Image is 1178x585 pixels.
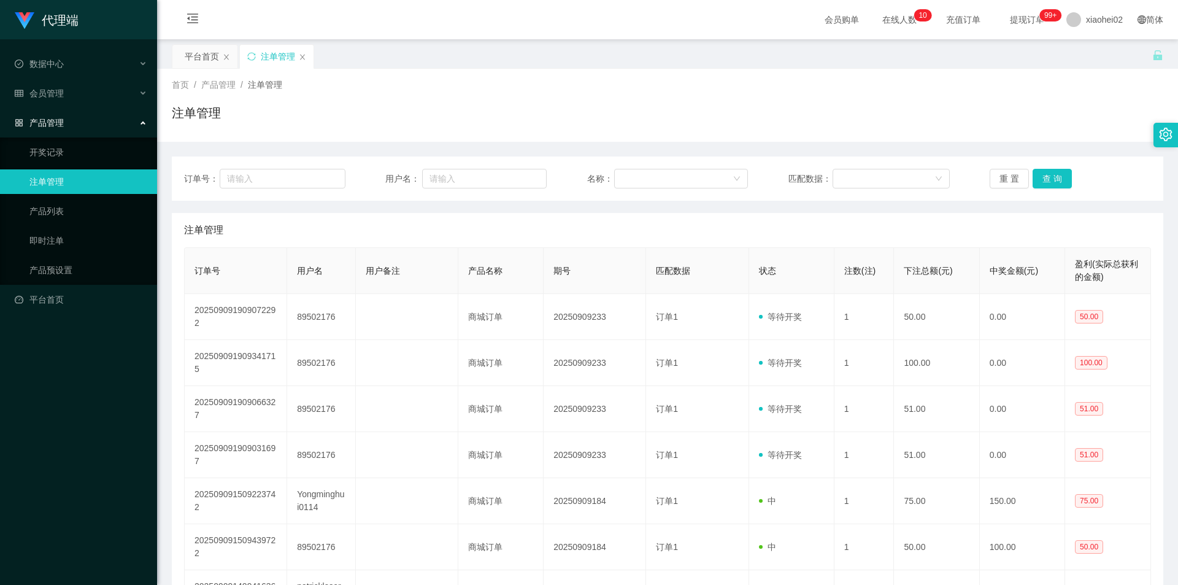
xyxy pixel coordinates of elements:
i: 图标: check-circle-o [15,60,23,68]
a: 开奖记录 [29,140,147,165]
span: / [241,80,243,90]
td: 202509091909031697 [185,432,287,478]
td: 1 [834,432,895,478]
td: 0.00 [980,386,1065,432]
button: 重 置 [990,169,1029,188]
span: 等待开奖 [759,404,802,414]
td: 202509091509439722 [185,524,287,570]
td: 1 [834,340,895,386]
i: 图标: close [299,53,306,61]
td: 89502176 [287,294,355,340]
span: 订单1 [656,496,678,506]
i: 图标: appstore-o [15,118,23,127]
td: 商城订单 [458,524,544,570]
p: 1 [918,9,923,21]
span: 订单1 [656,358,678,368]
span: 注数(注) [844,266,876,276]
span: 等待开奖 [759,358,802,368]
span: 订单1 [656,450,678,460]
td: 100.00 [980,524,1065,570]
span: 用户名 [297,266,323,276]
td: 商城订单 [458,340,544,386]
span: 产品管理 [15,118,64,128]
td: 100.00 [894,340,979,386]
span: 订单1 [656,312,678,322]
span: 中 [759,496,776,506]
td: 1 [834,294,895,340]
span: 名称： [587,172,614,185]
td: Yongminghui0114 [287,478,355,524]
span: 订单号 [194,266,220,276]
a: 代理端 [15,15,79,25]
span: 产品管理 [201,80,236,90]
span: 100.00 [1075,356,1107,370]
td: 202509091909072292 [185,294,287,340]
i: 图标: setting [1159,128,1172,141]
td: 50.00 [894,524,979,570]
span: 产品名称 [468,266,502,276]
td: 51.00 [894,432,979,478]
td: 20250909233 [544,432,646,478]
span: 盈利(实际总获利的金额) [1075,259,1138,282]
td: 商城订单 [458,478,544,524]
h1: 注单管理 [172,104,221,122]
i: 图标: down [935,175,942,184]
td: 50.00 [894,294,979,340]
td: 150.00 [980,478,1065,524]
i: 图标: menu-fold [172,1,214,40]
h1: 代理端 [42,1,79,40]
input: 请输入 [422,169,547,188]
td: 20250909184 [544,524,646,570]
td: 20250909233 [544,340,646,386]
i: 图标: close [223,53,230,61]
span: 50.00 [1075,310,1103,323]
span: 提现订单 [1004,15,1050,24]
span: 数据中心 [15,59,64,69]
span: 状态 [759,266,776,276]
span: 首页 [172,80,189,90]
div: 注单管理 [261,45,295,68]
sup: 10 [914,9,931,21]
td: 89502176 [287,386,355,432]
td: 202509091509223742 [185,478,287,524]
td: 商城订单 [458,294,544,340]
td: 1 [834,524,895,570]
span: 订单号： [184,172,220,185]
span: 注单管理 [184,223,223,238]
span: 匹配数据 [656,266,690,276]
span: 等待开奖 [759,312,802,322]
td: 1 [834,386,895,432]
span: 匹配数据： [788,172,833,185]
span: 51.00 [1075,448,1103,462]
span: 充值订单 [940,15,987,24]
i: 图标: unlock [1152,50,1163,61]
td: 89502176 [287,340,355,386]
span: 注单管理 [248,80,282,90]
td: 商城订单 [458,432,544,478]
i: 图标: down [733,175,741,184]
a: 产品列表 [29,199,147,223]
span: 51.00 [1075,402,1103,416]
td: 20250909184 [544,478,646,524]
span: 在线人数 [876,15,923,24]
td: 20250909233 [544,386,646,432]
td: 0.00 [980,432,1065,478]
span: 等待开奖 [759,450,802,460]
span: 订单1 [656,404,678,414]
td: 202509091909341715 [185,340,287,386]
span: 中奖金额(元) [990,266,1038,276]
span: 用户名： [385,172,422,185]
i: 图标: table [15,89,23,98]
input: 请输入 [220,169,345,188]
td: 89502176 [287,432,355,478]
i: 图标: sync [247,52,256,61]
span: 期号 [553,266,571,276]
a: 图标: dashboard平台首页 [15,287,147,312]
span: 订单1 [656,542,678,552]
a: 产品预设置 [29,258,147,282]
img: logo.9652507e.png [15,12,34,29]
td: 202509091909066327 [185,386,287,432]
span: 用户备注 [366,266,400,276]
td: 0.00 [980,294,1065,340]
button: 查 询 [1033,169,1072,188]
